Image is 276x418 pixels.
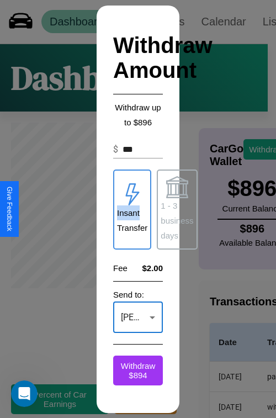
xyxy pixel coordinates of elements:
div: [PERSON_NAME] Checkings [113,302,163,333]
p: Send to: [113,287,163,302]
button: Withdraw $894 [113,356,163,385]
h4: $2.00 [142,263,163,273]
p: $ [113,143,118,156]
iframe: Intercom live chat [11,380,38,407]
p: 1 - 3 business days [161,198,193,243]
p: Withdraw up to $ 896 [113,100,163,130]
div: Give Feedback [6,187,13,231]
p: Insant Transfer [117,205,147,235]
h2: Withdraw Amount [113,22,163,94]
p: Fee [113,261,128,276]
